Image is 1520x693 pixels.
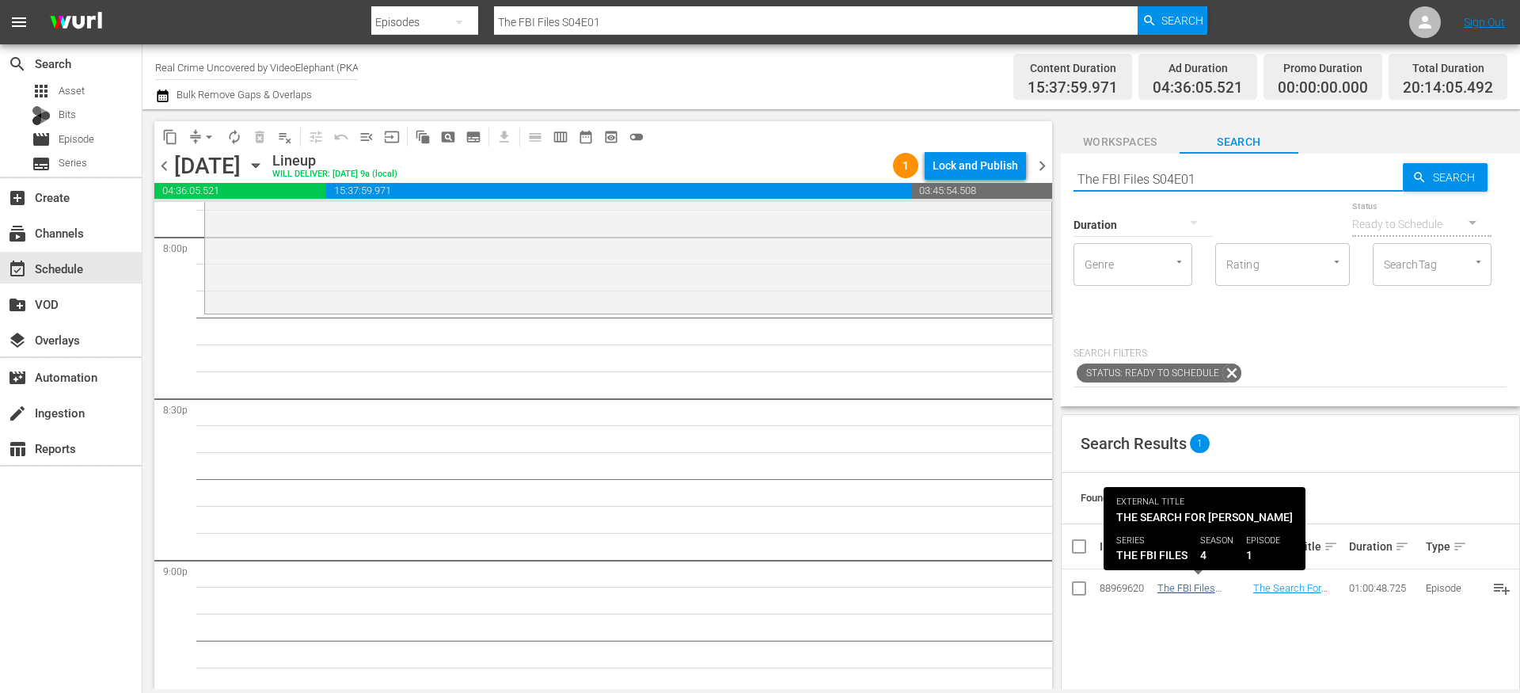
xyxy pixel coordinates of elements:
span: Month Calendar View [573,124,598,150]
span: Asset [32,82,51,101]
span: arrow_drop_down [201,129,217,145]
span: Customize Events [298,121,329,152]
span: Copy Lineup [158,124,183,150]
span: input [384,129,400,145]
span: Workspaces [1061,132,1180,152]
span: View Backup [598,124,624,150]
span: 04:36:05.521 [154,183,326,199]
span: chevron_left [154,156,174,176]
span: sort [1324,539,1338,554]
span: 20:14:05.492 [1403,79,1493,97]
span: Create Series Block [461,124,486,150]
span: Update Metadata from Key Asset [379,124,405,150]
div: Ready to Schedule [1352,202,1491,246]
span: Ingestion [8,404,27,423]
span: chevron_right [1032,156,1052,176]
span: Loop Content [222,124,247,150]
span: Create Search Block [435,124,461,150]
div: [DATE] [174,153,241,179]
span: Search [1427,163,1488,192]
span: Refresh All Search Blocks [405,121,435,152]
span: auto_awesome_motion_outlined [415,129,431,145]
div: Total Duration [1403,57,1493,79]
span: menu [9,13,28,32]
span: Channels [8,224,27,243]
span: autorenew_outlined [226,129,242,145]
span: 03:45:54.508 [911,183,1052,199]
span: 15:37:59.971 [326,183,911,199]
span: sort [1453,539,1467,554]
span: toggle_off [629,129,644,145]
div: 88969620 [1100,582,1153,594]
button: Open [1471,254,1486,269]
span: Search [1180,132,1298,152]
a: The FBI Files S04E01 [1157,582,1222,606]
span: Asset [59,83,85,99]
div: Type [1426,537,1479,556]
span: 00:00:00.000 [1278,79,1368,97]
div: 01:00:48.725 [1349,582,1421,594]
span: preview_outlined [603,129,619,145]
span: Create [8,188,27,208]
span: Automation [8,368,27,387]
span: Search [8,55,27,74]
span: Episode [32,130,51,149]
img: ans4CAIJ8jUAAAAAAAAAAAAAAAAAAAAAAAAgQb4GAAAAAAAAAAAAAAAAAAAAAAAAJMjXAAAAAAAAAAAAAAAAAAAAAAAAgAT5G... [38,4,114,41]
div: Lock and Publish [933,151,1018,180]
button: Search [1138,6,1207,35]
button: Search [1403,163,1488,192]
div: Episode [1426,582,1479,594]
span: Fill episodes with ad slates [354,124,379,150]
span: 24 hours Lineup View is OFF [624,124,649,150]
span: playlist_add [1492,579,1511,598]
span: Download as CSV [486,121,517,152]
div: Content Duration [1028,57,1118,79]
span: Series [59,155,87,171]
div: ID [1100,540,1153,553]
span: calendar_view_week_outlined [553,129,568,145]
div: External Title [1253,537,1344,556]
span: playlist_remove_outlined [277,129,293,145]
button: Open [1172,254,1187,269]
span: Remove Gaps & Overlaps [183,124,222,150]
span: VOD [8,295,27,314]
div: WILL DELIVER: [DATE] 9a (local) [272,169,397,180]
span: Overlays [8,331,27,350]
span: Search [1161,6,1203,35]
div: Promo Duration [1278,57,1368,79]
span: subtitles_outlined [465,129,481,145]
button: Lock and Publish [925,151,1026,180]
span: 1 [893,159,918,172]
span: Week Calendar View [548,124,573,150]
div: Ad Duration [1153,57,1243,79]
button: Open [1329,254,1344,269]
span: 1 [1190,434,1210,453]
div: Lineup [272,152,397,169]
span: Bulk Remove Gaps & Overlaps [174,89,312,101]
span: 15:37:59.971 [1028,79,1118,97]
span: pageview_outlined [440,129,456,145]
span: Episode [59,131,94,147]
p: Search Filters: [1073,347,1507,360]
span: Search Results [1081,434,1187,453]
span: Reports [8,440,27,459]
span: Schedule [8,260,27,279]
span: Bits [59,107,76,123]
a: Sign Out [1464,16,1505,29]
span: date_range_outlined [578,129,594,145]
span: 04:36:05.521 [1153,79,1243,97]
a: The Search For [PERSON_NAME] [1253,582,1329,606]
span: Series [32,154,51,173]
span: sort [1395,539,1409,554]
div: Duration [1349,537,1421,556]
div: Internal Title [1157,537,1248,556]
span: Status: Ready to Schedule [1077,364,1222,383]
span: compress [188,129,203,145]
span: Clear Lineup [272,124,298,150]
span: Revert to Primary Episode [329,124,354,150]
span: menu_open [359,129,374,145]
span: content_copy [162,129,178,145]
span: Found 1 episodes sorted by: relevance [1081,492,1248,504]
span: sort [1225,539,1240,554]
span: Select an event to delete [247,124,272,150]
